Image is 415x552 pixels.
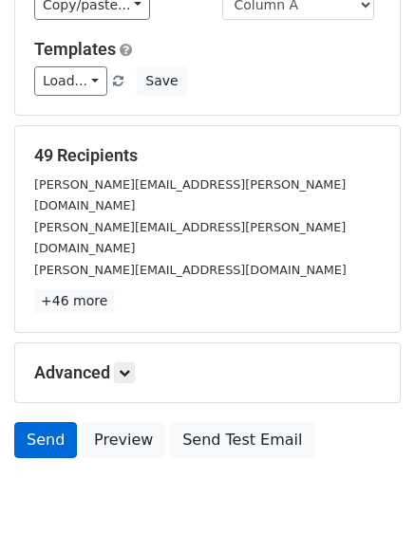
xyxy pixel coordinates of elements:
a: Send [14,422,77,458]
button: Save [137,66,186,96]
small: [PERSON_NAME][EMAIL_ADDRESS][DOMAIN_NAME] [34,263,347,277]
h5: 49 Recipients [34,145,381,166]
iframe: Chat Widget [320,461,415,552]
a: +46 more [34,289,114,313]
a: Preview [82,422,165,458]
a: Templates [34,39,116,59]
h5: Advanced [34,362,381,383]
a: Load... [34,66,107,96]
small: [PERSON_NAME][EMAIL_ADDRESS][PERSON_NAME][DOMAIN_NAME] [34,220,346,256]
a: Send Test Email [170,422,314,458]
small: [PERSON_NAME][EMAIL_ADDRESS][PERSON_NAME][DOMAIN_NAME] [34,177,346,213]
